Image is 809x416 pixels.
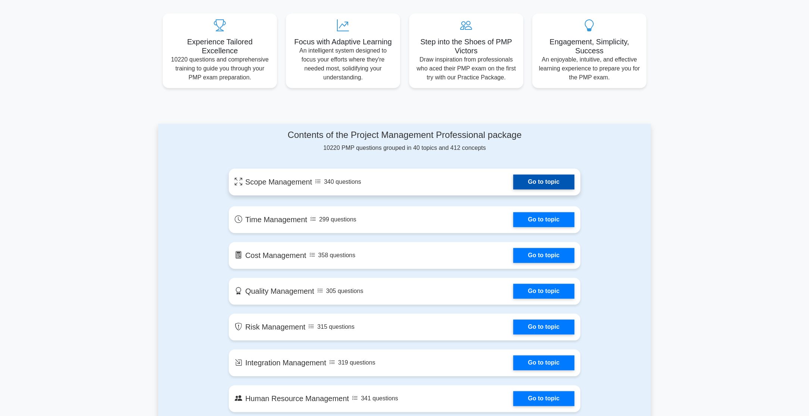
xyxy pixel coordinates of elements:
h5: Step into the Shoes of PMP Victors [415,37,517,55]
a: Go to topic [513,212,574,227]
a: Go to topic [513,248,574,263]
p: 10220 questions and comprehensive training to guide you through your PMP exam preparation. [169,55,271,82]
a: Go to topic [513,391,574,406]
a: Go to topic [513,284,574,299]
h5: Focus with Adaptive Learning [292,37,394,46]
a: Go to topic [513,355,574,370]
p: An intelligent system designed to focus your efforts where they're needed most, solidifying your ... [292,46,394,82]
h4: Contents of the Project Management Professional package [229,130,580,141]
a: Go to topic [513,319,574,334]
h5: Experience Tailored Excellence [169,37,271,55]
div: 10220 PMP questions grouped in 40 topics and 412 concepts [229,130,580,152]
a: Go to topic [513,174,574,189]
p: An enjoyable, intuitive, and effective learning experience to prepare you for the PMP exam. [538,55,640,82]
p: Draw inspiration from professionals who aced their PMP exam on the first try with our Practice Pa... [415,55,517,82]
h5: Engagement, Simplicity, Success [538,37,640,55]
